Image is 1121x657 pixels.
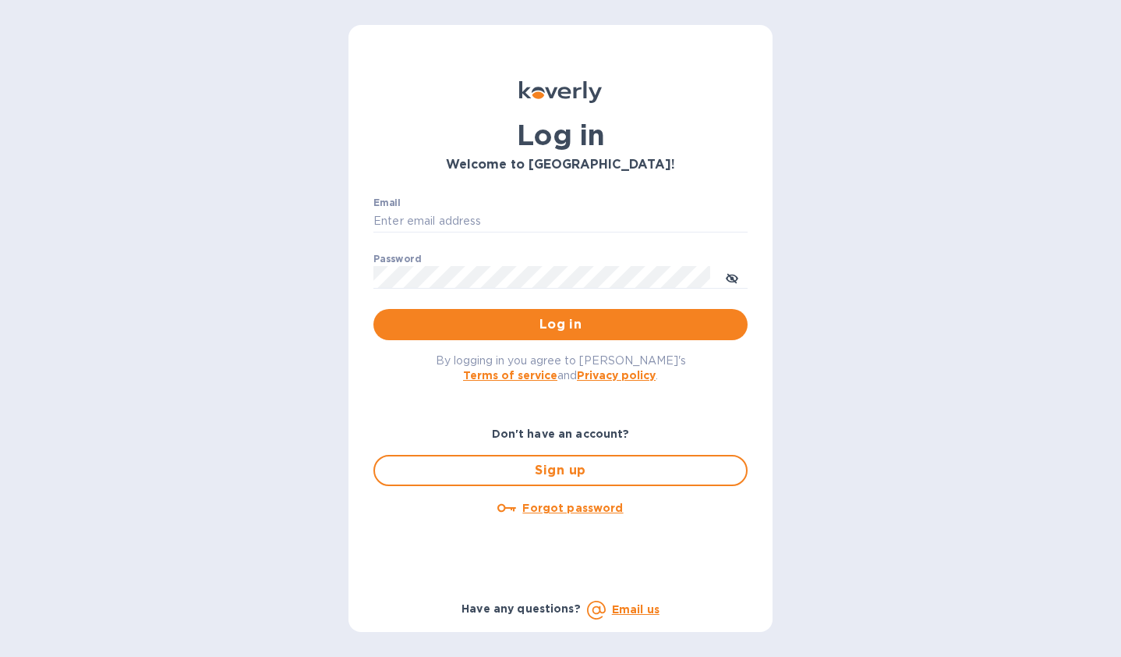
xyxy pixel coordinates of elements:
[577,369,656,382] a: Privacy policy
[373,455,748,486] button: Sign up
[373,119,748,151] h1: Log in
[519,81,602,103] img: Koverly
[373,309,748,340] button: Log in
[463,369,557,382] a: Terms of service
[387,461,734,480] span: Sign up
[492,428,630,440] b: Don't have an account?
[386,315,735,334] span: Log in
[373,198,401,208] label: Email
[373,158,748,172] h3: Welcome to [GEOGRAPHIC_DATA]!
[373,210,748,233] input: Enter email address
[436,354,686,382] span: By logging in you agree to [PERSON_NAME]'s and .
[716,261,748,293] button: toggle password visibility
[373,254,421,264] label: Password
[612,603,660,616] a: Email us
[461,602,581,615] b: Have any questions?
[522,502,623,514] u: Forgot password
